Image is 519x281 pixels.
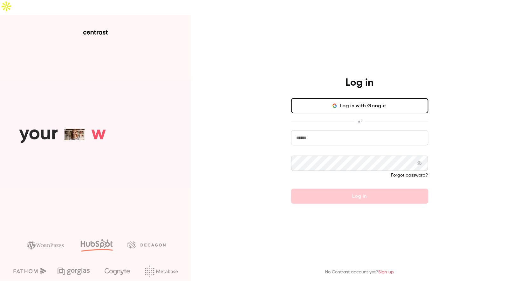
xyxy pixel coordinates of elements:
a: Sign up [379,270,394,274]
button: Log in with Google [291,98,428,113]
img: decagon [127,241,166,248]
span: or [354,118,365,125]
h4: Log in [346,77,374,89]
p: No Contrast account yet? [325,269,394,276]
a: Forgot password? [391,173,428,177]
